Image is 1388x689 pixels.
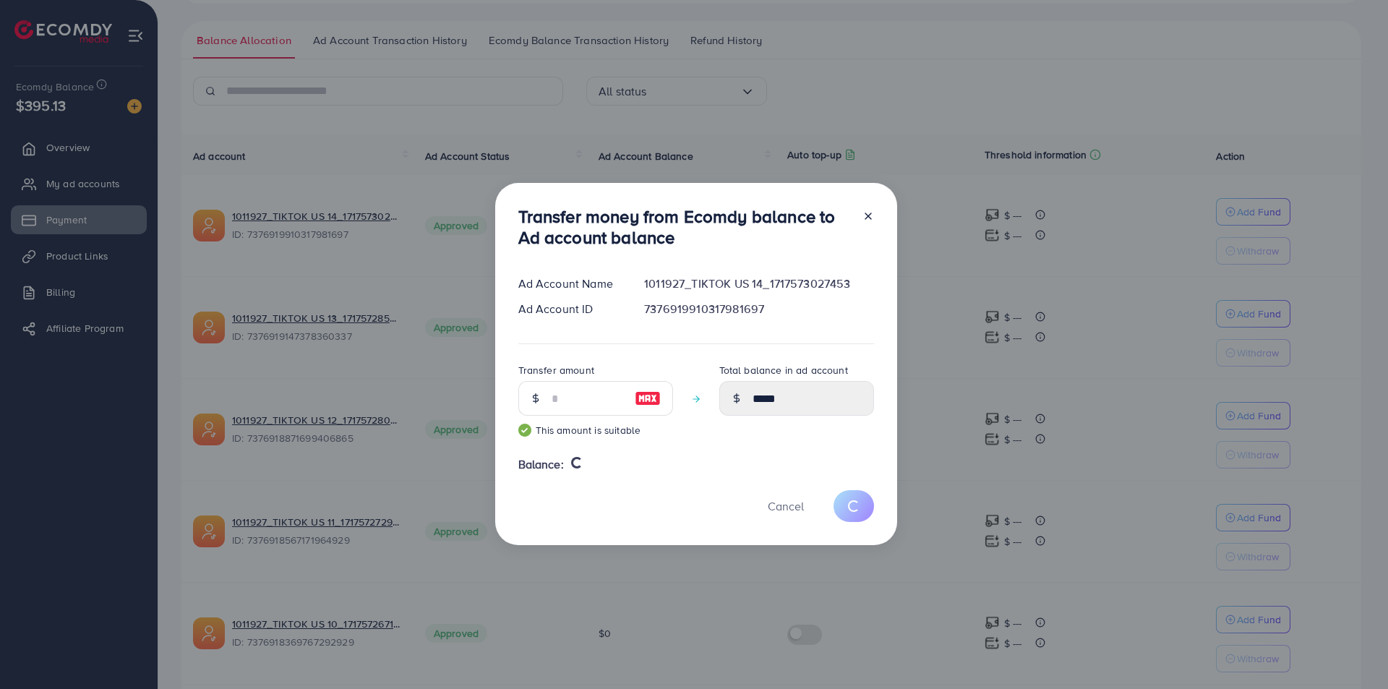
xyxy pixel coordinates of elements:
iframe: Chat [1327,624,1377,678]
img: guide [518,424,531,437]
label: Transfer amount [518,363,594,377]
span: Cancel [768,498,804,514]
span: Balance: [518,456,564,473]
button: Cancel [750,490,822,521]
div: 1011927_TIKTOK US 14_1717573027453 [633,275,885,292]
small: This amount is suitable [518,423,673,437]
div: Ad Account Name [507,275,633,292]
h3: Transfer money from Ecomdy balance to Ad account balance [518,206,851,248]
div: 7376919910317981697 [633,301,885,317]
img: image [635,390,661,407]
div: Ad Account ID [507,301,633,317]
label: Total balance in ad account [719,363,848,377]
